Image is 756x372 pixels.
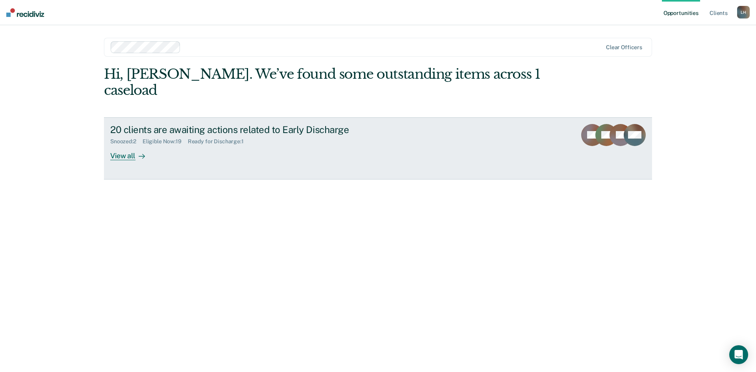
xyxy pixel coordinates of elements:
[737,6,750,19] div: L H
[104,117,652,180] a: 20 clients are awaiting actions related to Early DischargeSnoozed:2Eligible Now:19Ready for Disch...
[606,44,642,51] div: Clear officers
[110,138,143,145] div: Snoozed : 2
[110,124,387,135] div: 20 clients are awaiting actions related to Early Discharge
[104,66,543,98] div: Hi, [PERSON_NAME]. We’ve found some outstanding items across 1 caseload
[737,6,750,19] button: LH
[729,345,748,364] div: Open Intercom Messenger
[188,138,250,145] div: Ready for Discharge : 1
[6,8,44,17] img: Recidiviz
[143,138,188,145] div: Eligible Now : 19
[110,145,154,160] div: View all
